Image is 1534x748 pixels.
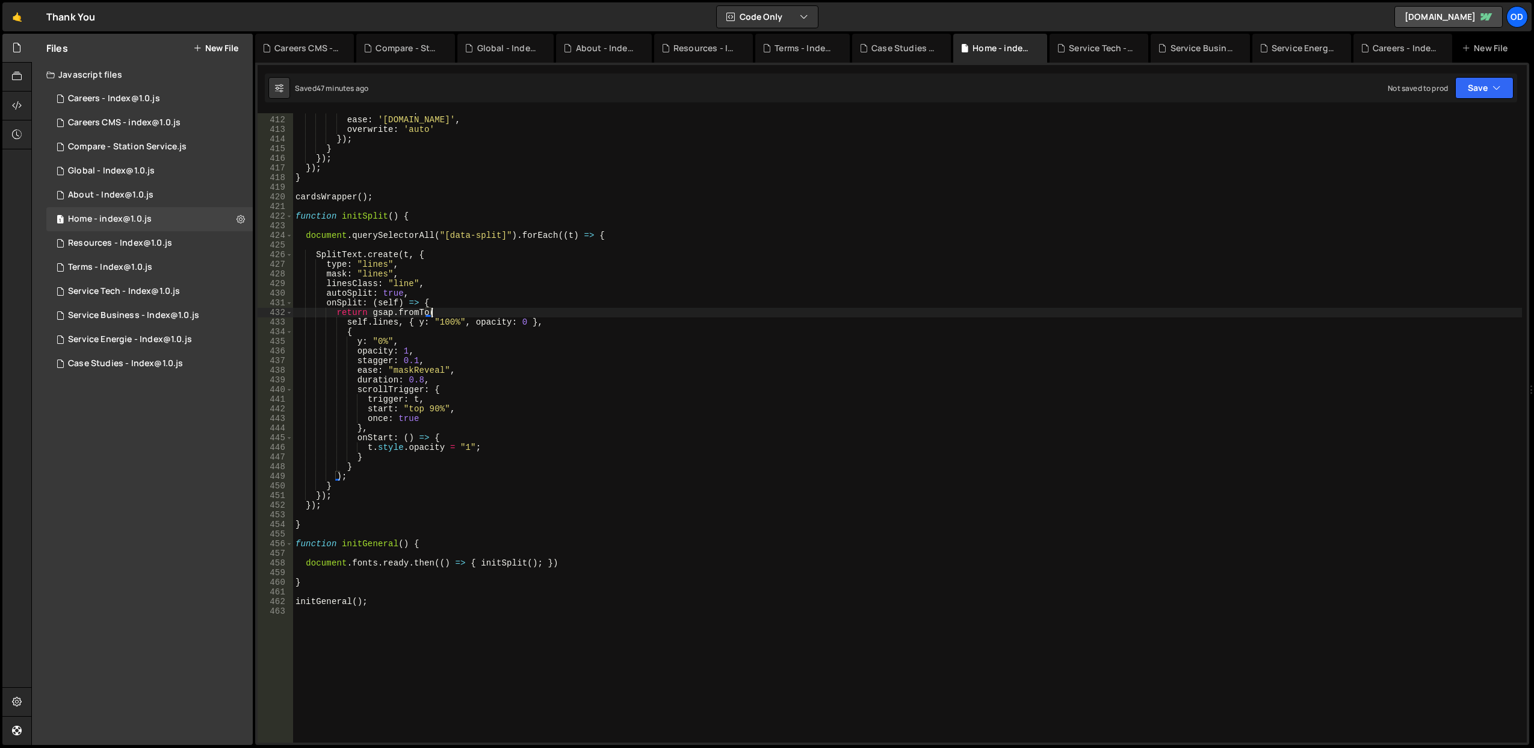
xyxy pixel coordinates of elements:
[258,366,293,375] div: 438
[258,115,293,125] div: 412
[46,207,253,231] div: 16150/43401.js
[258,597,293,606] div: 462
[46,352,253,376] div: 16150/44116.js
[258,288,293,298] div: 430
[258,240,293,250] div: 425
[46,159,253,183] div: 16150/43695.js
[46,10,95,24] div: Thank You
[46,328,253,352] div: 16150/43762.js
[46,135,253,159] div: 16150/44840.js
[68,310,199,321] div: Service Business - Index@1.0.js
[1388,83,1448,93] div: Not saved to prod
[258,154,293,163] div: 416
[258,606,293,616] div: 463
[68,358,183,369] div: Case Studies - Index@1.0.js
[258,250,293,260] div: 426
[258,375,293,385] div: 439
[258,192,293,202] div: 420
[258,462,293,472] div: 448
[274,42,339,54] div: Careers CMS - index@1.0.js
[673,42,738,54] div: Resources - Index@1.0.js
[258,578,293,587] div: 460
[258,231,293,240] div: 424
[717,6,818,28] button: Code Only
[317,83,368,93] div: 47 minutes ago
[68,142,187,152] div: Compare - Station Service.js
[68,238,172,249] div: Resources - Index@1.0.js
[258,173,293,182] div: 418
[68,262,152,273] div: Terms - Index@1.0.js
[46,304,253,328] div: 16150/43693.js
[258,337,293,346] div: 435
[258,134,293,144] div: 414
[1069,42,1134,54] div: Service Tech - Index@1.0.js
[1272,42,1337,54] div: Service Energie - Index@1.0.js
[258,279,293,288] div: 429
[258,539,293,549] div: 456
[477,42,540,54] div: Global - Index@1.0.js
[46,111,253,135] div: 16150/44848.js
[258,404,293,414] div: 442
[46,87,253,111] div: 16150/44830.js
[258,260,293,269] div: 427
[258,327,293,337] div: 434
[973,42,1033,54] div: Home - index@1.0.js
[258,221,293,231] div: 423
[871,42,936,54] div: Case Studies - Index@1.0.js
[258,414,293,423] div: 443
[258,317,293,327] div: 433
[775,42,835,54] div: Terms - Index@1.0.js
[1171,42,1236,54] div: Service Business - Index@1.0.js
[68,286,180,297] div: Service Tech - Index@1.0.js
[258,472,293,481] div: 449
[68,214,152,225] div: Home - index@1.0.js
[46,231,253,255] div: 16150/43656.js
[258,182,293,192] div: 419
[46,255,253,279] div: 16150/43555.js
[258,500,293,510] div: 452
[258,443,293,452] div: 446
[258,549,293,558] div: 457
[258,587,293,597] div: 461
[68,334,192,345] div: Service Energie - Index@1.0.js
[576,42,637,54] div: About - Index@1.0.js
[258,298,293,308] div: 431
[1462,42,1512,54] div: New File
[258,269,293,279] div: 428
[68,190,153,201] div: About - Index@1.0.js
[258,202,293,211] div: 421
[258,510,293,520] div: 453
[258,346,293,356] div: 436
[68,93,160,104] div: Careers - Index@1.0.js
[57,216,64,225] span: 1
[258,385,293,394] div: 440
[258,558,293,568] div: 458
[258,433,293,443] div: 445
[193,43,238,53] button: New File
[1455,77,1514,99] button: Save
[258,308,293,317] div: 432
[258,423,293,433] div: 444
[295,83,368,93] div: Saved
[258,452,293,462] div: 447
[258,481,293,491] div: 450
[46,279,253,304] div: 16150/43704.js
[1506,6,1528,28] a: Od
[258,125,293,134] div: 413
[258,491,293,500] div: 451
[46,183,253,207] div: 16150/44188.js
[1373,42,1438,54] div: Careers - Index@1.0.js
[258,144,293,154] div: 415
[32,63,253,87] div: Javascript files
[258,568,293,578] div: 459
[2,2,32,31] a: 🤙
[258,211,293,221] div: 422
[46,42,68,55] h2: Files
[258,163,293,173] div: 417
[258,520,293,529] div: 454
[68,166,155,176] div: Global - Index@1.0.js
[258,356,293,366] div: 437
[258,529,293,539] div: 455
[68,117,181,128] div: Careers CMS - index@1.0.js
